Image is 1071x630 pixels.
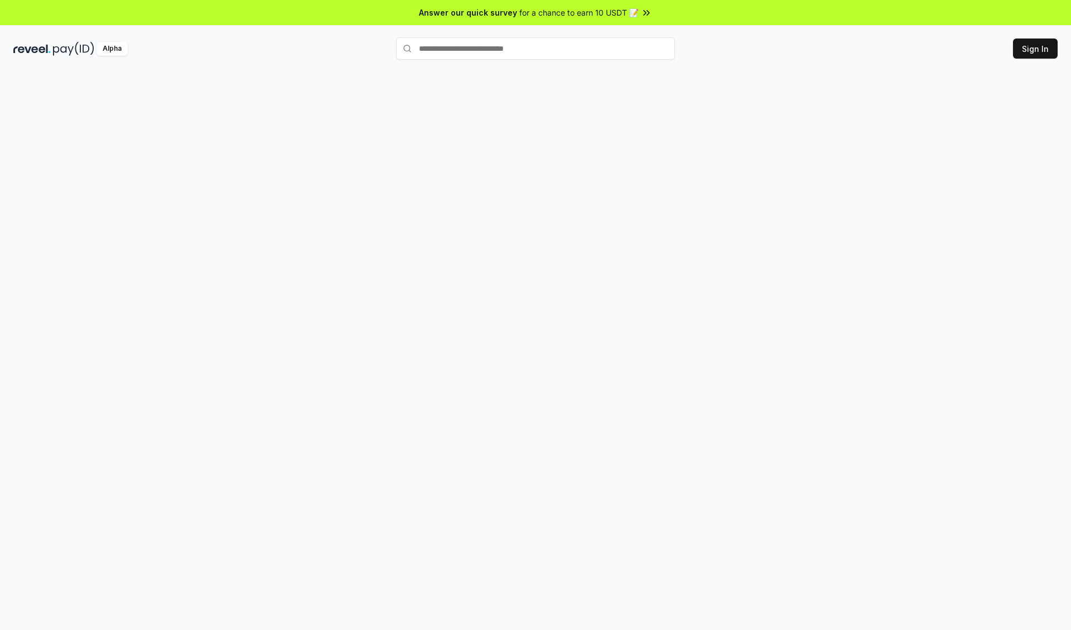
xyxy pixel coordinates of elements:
button: Sign In [1013,39,1058,59]
span: for a chance to earn 10 USDT 📝 [519,7,639,18]
img: reveel_dark [13,42,51,56]
div: Alpha [97,42,128,56]
span: Answer our quick survey [419,7,517,18]
img: pay_id [53,42,94,56]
